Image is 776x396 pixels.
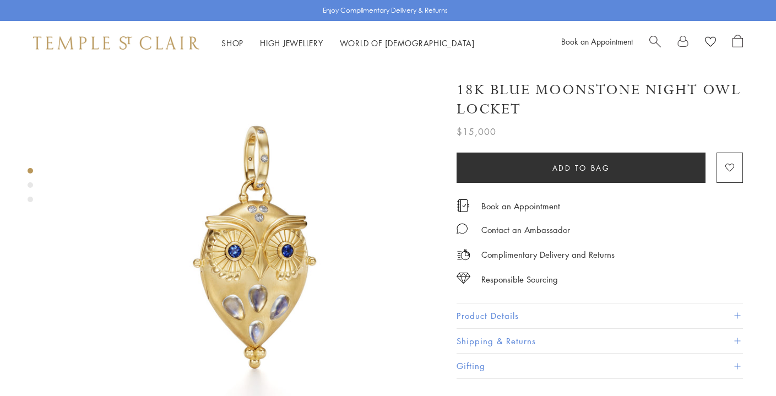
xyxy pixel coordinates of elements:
[33,36,199,50] img: Temple St. Clair
[457,248,470,262] img: icon_delivery.svg
[732,35,743,51] a: Open Shopping Bag
[561,36,633,47] a: Book an Appointment
[649,35,661,51] a: Search
[457,273,470,284] img: icon_sourcing.svg
[481,273,558,286] div: Responsible Sourcing
[457,80,743,119] h1: 18K Blue Moonstone Night Owl Locket
[457,153,706,183] button: Add to bag
[705,35,716,51] a: View Wishlist
[260,37,323,48] a: High JewelleryHigh Jewellery
[457,354,743,378] button: Gifting
[457,329,743,354] button: Shipping & Returns
[457,124,496,139] span: $15,000
[221,36,475,50] nav: Main navigation
[221,37,243,48] a: ShopShop
[28,165,33,211] div: Product gallery navigation
[481,200,560,212] a: Book an Appointment
[552,162,610,174] span: Add to bag
[457,303,743,328] button: Product Details
[481,223,570,237] div: Contact an Ambassador
[323,5,448,16] p: Enjoy Complimentary Delivery & Returns
[340,37,475,48] a: World of [DEMOGRAPHIC_DATA]World of [DEMOGRAPHIC_DATA]
[457,199,470,212] img: icon_appointment.svg
[481,248,615,262] p: Complimentary Delivery and Returns
[457,223,468,234] img: MessageIcon-01_2.svg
